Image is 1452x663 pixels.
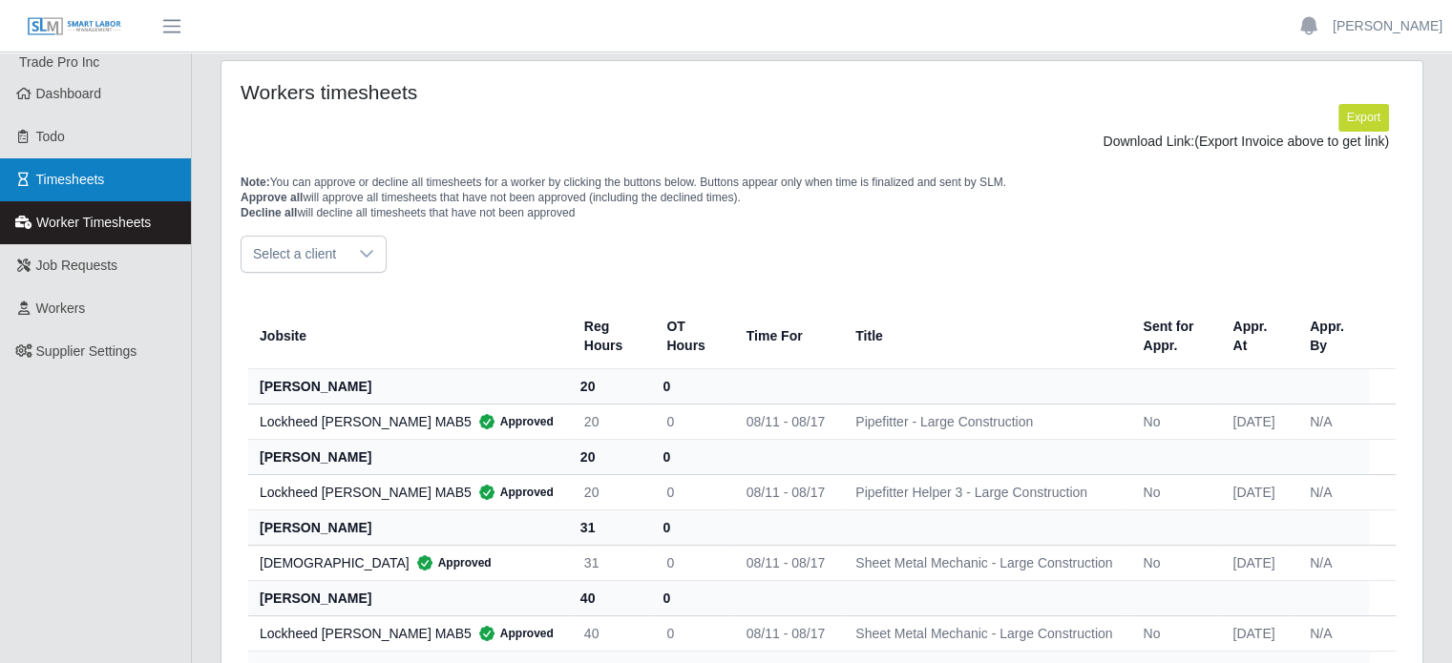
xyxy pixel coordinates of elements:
span: Todo [36,129,65,144]
span: Select a client [242,237,347,272]
td: N/A [1294,404,1369,439]
td: 0 [651,474,730,509]
div: Lockheed [PERSON_NAME] MAB5 [260,624,554,643]
td: 0 [651,615,730,651]
td: [DATE] [1217,545,1294,580]
th: 0 [651,368,730,404]
span: Decline all [241,206,297,219]
td: 08/11 - 08/17 [731,545,841,580]
img: SLM Logo [27,16,122,37]
th: 0 [651,439,730,474]
td: N/A [1294,474,1369,509]
th: Title [840,303,1127,369]
th: Appr. At [1217,303,1294,369]
span: Approve all [241,191,303,204]
span: Approved [472,624,554,643]
th: Jobsite [248,303,569,369]
span: Job Requests [36,258,118,273]
th: 0 [651,509,730,545]
th: [PERSON_NAME] [248,580,569,615]
td: [DATE] [1217,474,1294,509]
td: No [1127,404,1217,439]
th: Time For [731,303,841,369]
span: Trade Pro Inc [19,54,99,70]
th: [PERSON_NAME] [248,439,569,474]
td: Pipefitter Helper 3 - Large Construction [840,474,1127,509]
th: [PERSON_NAME] [248,368,569,404]
span: Supplier Settings [36,343,137,359]
th: 31 [569,509,652,545]
div: Download Link: [255,132,1389,152]
td: 08/11 - 08/17 [731,615,841,651]
td: 40 [569,615,652,651]
div: [DEMOGRAPHIC_DATA] [260,553,554,572]
th: Reg Hours [569,303,652,369]
th: 40 [569,580,652,615]
span: Approved [472,412,554,431]
th: 20 [569,439,652,474]
th: Appr. By [1294,303,1369,369]
span: Approved [472,483,554,502]
td: 0 [651,404,730,439]
th: 0 [651,580,730,615]
button: Export [1338,104,1389,131]
td: 0 [651,545,730,580]
td: [DATE] [1217,615,1294,651]
h4: Workers timesheets [241,80,708,104]
span: Note: [241,176,270,189]
td: 31 [569,545,652,580]
th: OT Hours [651,303,730,369]
span: (Export Invoice above to get link) [1194,134,1389,149]
td: No [1127,545,1217,580]
th: [PERSON_NAME] [248,509,569,545]
td: 08/11 - 08/17 [731,404,841,439]
span: Approved [410,553,492,572]
span: Dashboard [36,86,102,101]
div: Lockheed [PERSON_NAME] MAB5 [260,412,554,431]
td: 08/11 - 08/17 [731,474,841,509]
td: Sheet Metal Mechanic - Large Construction [840,615,1127,651]
td: 20 [569,404,652,439]
span: Timesheets [36,172,105,187]
p: You can approve or decline all timesheets for a worker by clicking the buttons below. Buttons app... [241,175,1403,220]
td: N/A [1294,615,1369,651]
span: Workers [36,300,86,316]
td: N/A [1294,545,1369,580]
a: [PERSON_NAME] [1333,16,1442,36]
td: Pipefitter - Large Construction [840,404,1127,439]
th: Sent for Appr. [1127,303,1217,369]
div: Lockheed [PERSON_NAME] MAB5 [260,483,554,502]
td: [DATE] [1217,404,1294,439]
span: Worker Timesheets [36,215,151,230]
td: No [1127,474,1217,509]
td: 20 [569,474,652,509]
td: Sheet Metal Mechanic - Large Construction [840,545,1127,580]
th: 20 [569,368,652,404]
td: No [1127,615,1217,651]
